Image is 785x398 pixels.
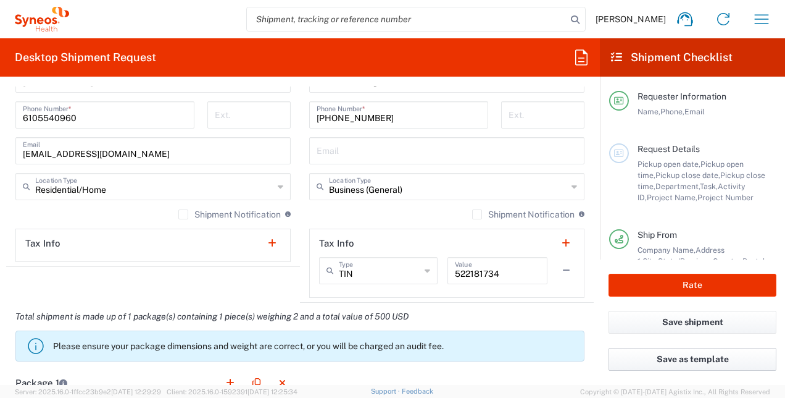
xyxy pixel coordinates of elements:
span: Pickup open date, [638,159,700,169]
a: Support [371,387,402,395]
input: Shipment, tracking or reference number [247,7,567,31]
button: Save shipment [608,311,776,334]
span: Pickup close date, [655,171,720,180]
label: Shipment Notification [178,210,281,219]
span: Client: 2025.16.0-1592391 [167,388,297,396]
span: Requester Information [638,91,726,101]
span: Country, [713,256,742,266]
span: Copyright © [DATE]-[DATE] Agistix Inc., All Rights Reserved [580,386,770,397]
em: Total shipment is made up of 1 package(s) containing 1 piece(s) weighing 2 and a total value of 5... [6,311,418,321]
span: Phone, [660,107,684,116]
span: Email [684,107,705,116]
span: [PERSON_NAME] [596,14,666,25]
span: Project Name, [647,193,697,202]
span: State/Province, [658,256,713,266]
span: City, [642,256,658,266]
span: Department, [655,182,700,191]
h2: Tax Info [25,237,60,250]
span: Task, [700,182,718,191]
span: [DATE] 12:29:29 [111,388,161,396]
h2: Tax Info [319,237,354,250]
span: Ship From [638,230,677,240]
button: Rate [608,274,776,297]
button: Save as template [608,348,776,371]
span: Project Number [697,193,754,202]
span: Server: 2025.16.0-1ffcc23b9e2 [15,388,161,396]
span: Company Name, [638,245,696,255]
p: Please ensure your package dimensions and weight are correct, or you will be charged an audit fee. [53,341,579,352]
h2: Desktop Shipment Request [15,50,156,65]
a: Feedback [402,387,433,395]
span: [DATE] 12:25:34 [247,388,297,396]
span: Name, [638,107,660,116]
h2: Shipment Checklist [611,50,733,65]
label: Shipment Notification [472,210,575,219]
span: Request Details [638,144,700,154]
h2: Package 1 [15,377,67,389]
